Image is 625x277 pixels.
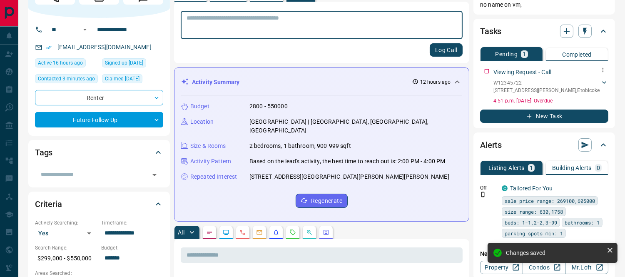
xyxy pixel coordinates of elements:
[530,165,533,171] p: 1
[249,102,288,111] p: 2800 - 550000
[35,252,97,265] p: $299,000 - $550,000
[488,165,525,171] p: Listing Alerts
[496,51,518,57] p: Pending
[249,117,462,135] p: [GEOGRAPHIC_DATA] | [GEOGRAPHIC_DATA], [GEOGRAPHIC_DATA], [GEOGRAPHIC_DATA]
[306,229,313,236] svg: Opportunities
[80,25,90,35] button: Open
[505,218,557,227] span: beds: 1-1,2-2,3-99
[480,0,608,9] p: no name on vm,
[206,229,213,236] svg: Notes
[105,59,143,67] span: Signed up [DATE]
[239,229,246,236] svg: Calls
[101,244,163,252] p: Budget:
[480,21,608,41] div: Tasks
[190,157,231,166] p: Activity Pattern
[102,74,163,86] div: Mon Aug 18 2025
[181,75,462,90] div: Activity Summary12 hours ago
[35,244,97,252] p: Search Range:
[506,250,603,256] div: Changes saved
[46,45,52,50] svg: Email Verified
[38,75,95,83] span: Contacted 3 minutes ago
[296,194,348,208] button: Regenerate
[190,117,214,126] p: Location
[510,185,553,192] a: Tailored For You
[256,229,263,236] svg: Emails
[505,197,595,205] span: sale price range: 269100,605000
[493,68,551,77] p: Viewing Request - Call
[35,227,97,240] div: Yes
[480,25,501,38] h2: Tasks
[101,219,163,227] p: Timeframe:
[223,229,229,236] svg: Lead Browsing Activity
[523,51,526,57] p: 1
[493,77,608,96] div: W12345722[STREET_ADDRESS][PERSON_NAME],Etobicoke
[502,185,508,191] div: condos.ca
[57,44,152,50] a: [EMAIL_ADDRESS][DOMAIN_NAME]
[430,43,463,57] button: Log Call
[420,78,451,86] p: 12 hours ago
[493,87,600,94] p: [STREET_ADDRESS][PERSON_NAME] , Etobicoke
[35,194,163,214] div: Criteria
[35,142,163,162] div: Tags
[480,135,608,155] div: Alerts
[597,165,600,171] p: 0
[35,90,163,105] div: Renter
[102,58,163,70] div: Sun Aug 17 2025
[38,59,83,67] span: Active 16 hours ago
[178,230,184,235] p: All
[35,219,97,227] p: Actively Searching:
[35,58,98,70] div: Mon Aug 18 2025
[565,218,600,227] span: bathrooms: 1
[190,102,209,111] p: Budget
[480,110,608,123] button: New Task
[249,142,351,150] p: 2 bedrooms, 1 bathroom, 900-999 sqft
[273,229,279,236] svg: Listing Alerts
[480,184,497,192] p: Off
[249,157,445,166] p: Based on the lead's activity, the best time to reach out is: 2:00 PM - 4:00 PM
[505,229,563,237] span: parking spots min: 1
[149,169,160,181] button: Open
[552,165,592,171] p: Building Alerts
[480,261,523,274] a: Property
[35,146,52,159] h2: Tags
[323,229,329,236] svg: Agent Actions
[190,172,237,181] p: Repeated Interest
[35,197,62,211] h2: Criteria
[105,75,139,83] span: Claimed [DATE]
[480,250,608,258] p: New Alert:
[35,74,98,86] div: Tue Aug 19 2025
[505,207,563,216] span: size range: 630,1758
[192,78,239,87] p: Activity Summary
[35,112,163,127] div: Future Follow Up
[480,192,486,197] svg: Push Notification Only
[190,142,226,150] p: Size & Rooms
[493,97,608,105] p: 4:51 p.m. [DATE] - Overdue
[249,172,449,181] p: [STREET_ADDRESS][GEOGRAPHIC_DATA][PERSON_NAME][PERSON_NAME]
[493,79,600,87] p: W12345722
[35,270,163,277] p: Areas Searched:
[289,229,296,236] svg: Requests
[480,138,502,152] h2: Alerts
[562,52,592,57] p: Completed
